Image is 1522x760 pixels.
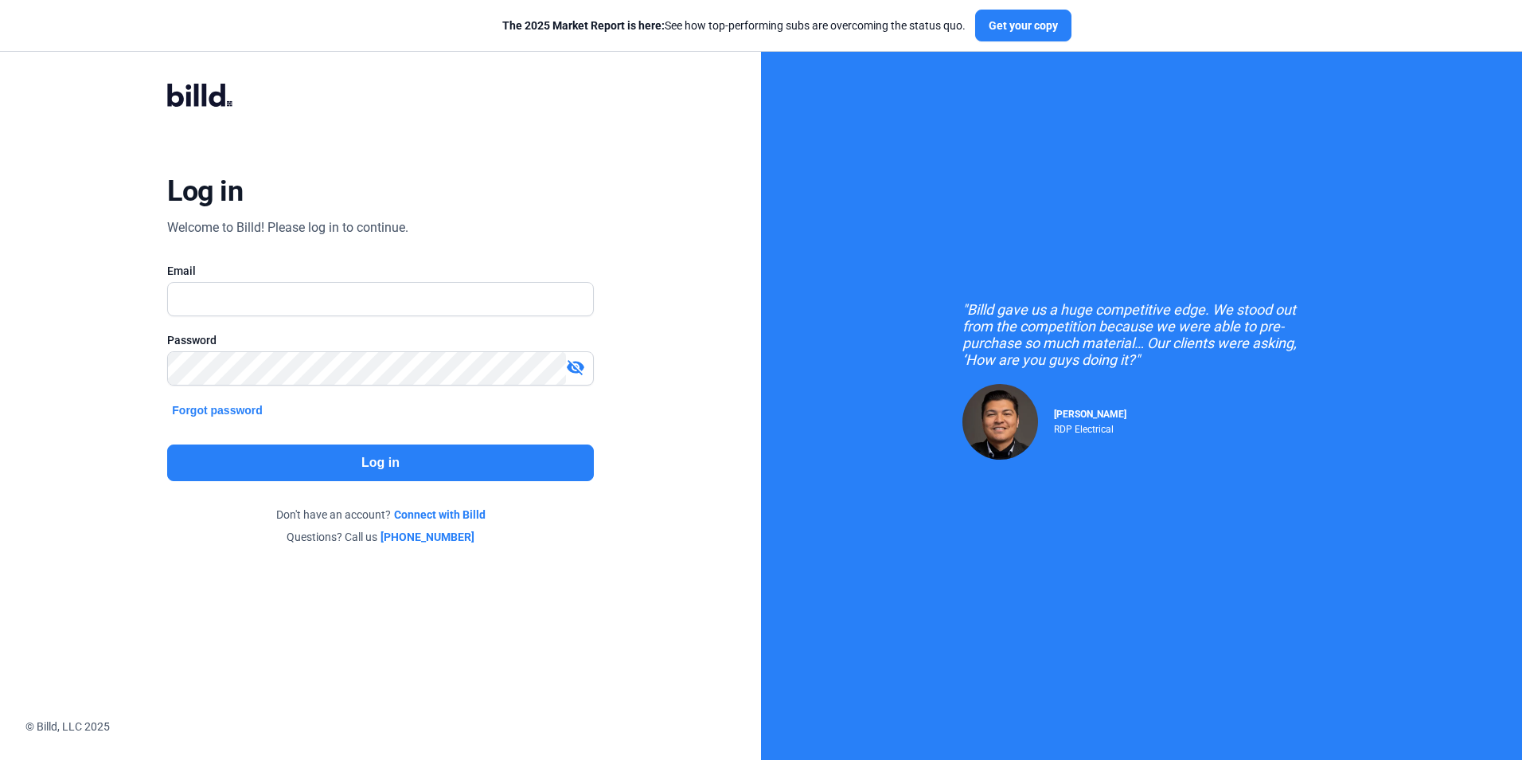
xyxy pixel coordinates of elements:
div: Log in [167,174,243,209]
div: See how top-performing subs are overcoming the status quo. [502,18,966,33]
div: Questions? Call us [167,529,593,545]
div: Welcome to Billd! Please log in to continue. [167,218,408,237]
div: Password [167,332,593,348]
button: Log in [167,445,593,481]
button: Forgot password [167,402,267,419]
div: "Billd gave us a huge competitive edge. We stood out from the competition because we were able to... [962,301,1321,368]
div: RDP Electrical [1054,420,1126,435]
a: Connect with Billd [394,507,486,523]
div: Don't have an account? [167,507,593,523]
span: The 2025 Market Report is here: [502,19,665,32]
mat-icon: visibility_off [566,358,585,377]
button: Get your copy [975,10,1071,41]
img: Raul Pacheco [962,384,1038,460]
div: Email [167,263,593,279]
a: [PHONE_NUMBER] [380,529,474,545]
span: [PERSON_NAME] [1054,409,1126,420]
